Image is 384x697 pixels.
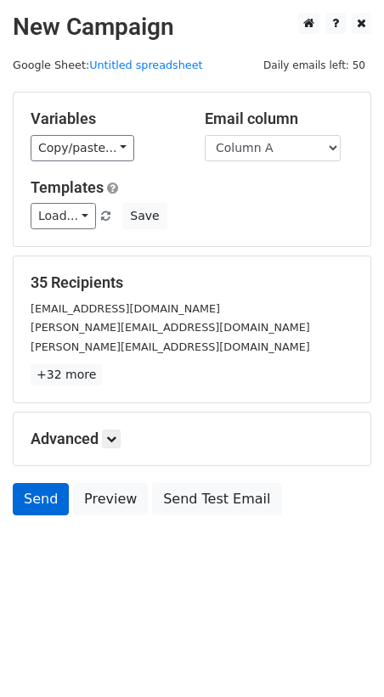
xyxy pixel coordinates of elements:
[122,203,167,229] button: Save
[152,483,281,515] a: Send Test Email
[257,59,371,71] a: Daily emails left: 50
[31,430,353,448] h5: Advanced
[31,135,134,161] a: Copy/paste...
[31,110,179,128] h5: Variables
[299,615,384,697] iframe: Chat Widget
[205,110,353,128] h5: Email column
[31,340,310,353] small: [PERSON_NAME][EMAIL_ADDRESS][DOMAIN_NAME]
[13,13,371,42] h2: New Campaign
[31,302,220,315] small: [EMAIL_ADDRESS][DOMAIN_NAME]
[31,321,310,334] small: [PERSON_NAME][EMAIL_ADDRESS][DOMAIN_NAME]
[31,178,104,196] a: Templates
[73,483,148,515] a: Preview
[13,483,69,515] a: Send
[89,59,202,71] a: Untitled spreadsheet
[31,203,96,229] a: Load...
[31,364,102,385] a: +32 more
[13,59,203,71] small: Google Sheet:
[31,273,353,292] h5: 35 Recipients
[257,56,371,75] span: Daily emails left: 50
